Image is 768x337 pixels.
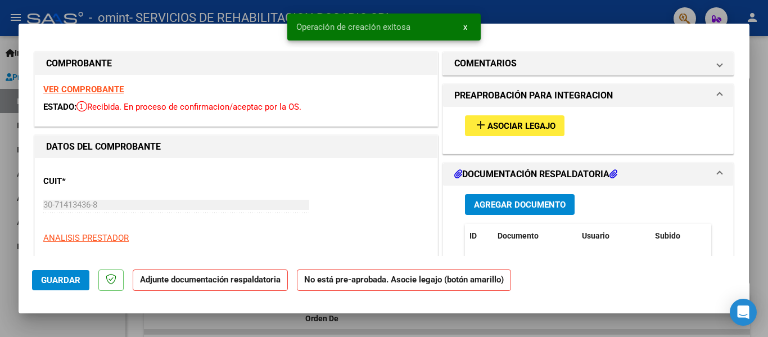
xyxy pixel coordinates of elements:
button: x [454,17,476,37]
span: x [463,22,467,32]
datatable-header-cell: Acción [707,224,763,248]
button: Guardar [32,270,89,290]
mat-expansion-panel-header: COMENTARIOS [443,52,733,75]
span: ESTADO: [43,102,76,112]
span: Recibida. En proceso de confirmacion/aceptac por la OS. [76,102,301,112]
p: SERVICIOS DE REHABILITACION ROSARIO SRL [43,253,429,266]
div: PREAPROBACIÓN PARA INTEGRACION [443,107,733,154]
mat-expansion-panel-header: PREAPROBACIÓN PARA INTEGRACION [443,84,733,107]
p: CUIT [43,175,159,188]
h1: COMENTARIOS [454,57,517,70]
h1: PREAPROBACIÓN PARA INTEGRACION [454,89,613,102]
span: Subido [655,231,680,240]
span: Usuario [582,231,609,240]
h1: DOCUMENTACIÓN RESPALDATORIA [454,168,617,181]
span: Documento [498,231,539,240]
a: VER COMPROBANTE [43,84,124,95]
datatable-header-cell: Usuario [577,224,650,248]
button: Asociar Legajo [465,115,564,136]
strong: No está pre-aprobada. Asocie legajo (botón amarillo) [297,269,511,291]
datatable-header-cell: ID [465,224,493,248]
mat-expansion-panel-header: DOCUMENTACIÓN RESPALDATORIA [443,163,733,186]
span: Guardar [41,275,80,285]
span: ID [469,231,477,240]
mat-icon: add [474,118,487,132]
span: ANALISIS PRESTADOR [43,233,129,243]
datatable-header-cell: Subido [650,224,707,248]
span: Agregar Documento [474,200,566,210]
datatable-header-cell: Documento [493,224,577,248]
button: Agregar Documento [465,194,575,215]
div: Open Intercom Messenger [730,299,757,326]
span: Operación de creación exitosa [296,21,410,33]
strong: COMPROBANTE [46,58,112,69]
strong: Adjunte documentación respaldatoria [140,275,281,285]
strong: DATOS DEL COMPROBANTE [46,141,161,152]
span: Asociar Legajo [487,121,555,131]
